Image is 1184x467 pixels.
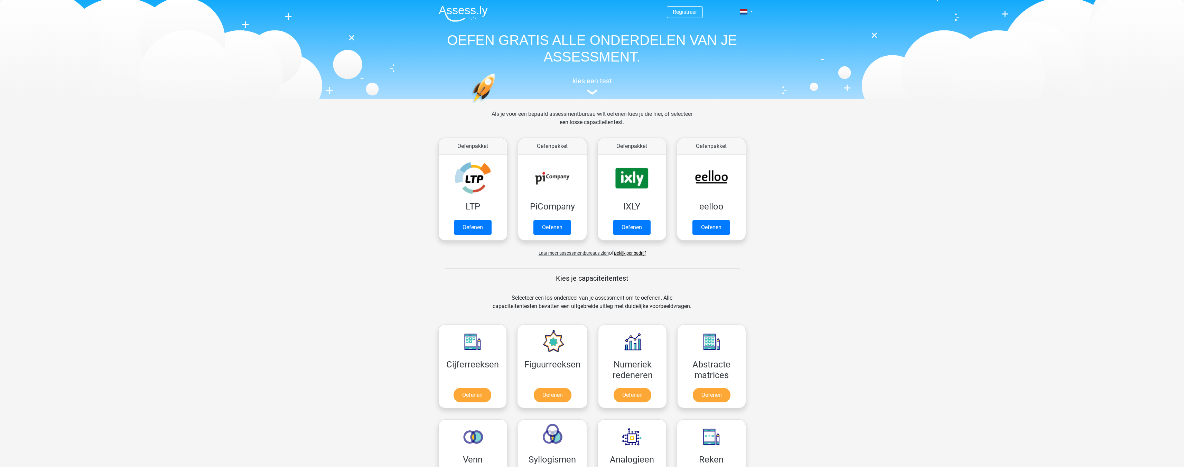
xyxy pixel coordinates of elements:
[614,388,651,402] a: Oefenen
[454,388,491,402] a: Oefenen
[587,90,597,95] img: assessment
[433,32,751,65] h1: OEFEN GRATIS ALLE ONDERDELEN VAN JE ASSESSMENT.
[445,274,740,282] h5: Kies je capaciteitentest
[433,77,751,85] h5: kies een test
[534,388,571,402] a: Oefenen
[614,251,646,256] a: Bekijk per bedrijf
[454,220,492,235] a: Oefenen
[439,6,488,22] img: Assessly
[471,73,522,136] img: oefenen
[533,220,571,235] a: Oefenen
[692,220,730,235] a: Oefenen
[486,110,698,135] div: Als je voor een bepaald assessmentbureau wilt oefenen kies je die hier, of selecteer een losse ca...
[673,9,697,15] a: Registreer
[613,220,651,235] a: Oefenen
[433,77,751,95] a: kies een test
[693,388,730,402] a: Oefenen
[433,243,751,257] div: of
[486,294,698,319] div: Selecteer een los onderdeel van je assessment om te oefenen. Alle capaciteitentesten bevatten een...
[539,251,609,256] span: Laat meer assessmentbureaus zien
